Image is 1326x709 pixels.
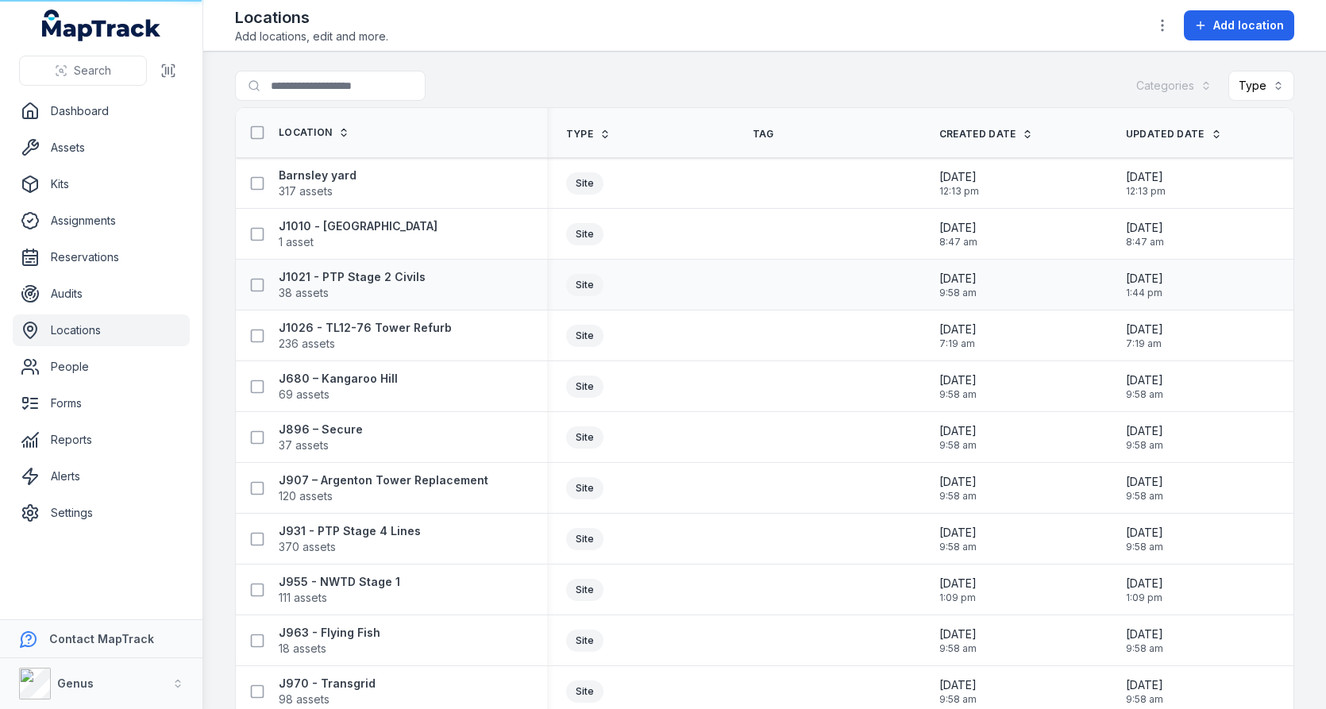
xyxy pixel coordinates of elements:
a: Audits [13,278,190,310]
span: [DATE] [939,626,977,642]
time: 01/04/2025, 9:58:26 am [1126,474,1163,503]
span: Location [279,126,332,139]
div: Site [566,223,603,245]
span: [DATE] [1126,322,1163,337]
span: 9:58 am [1126,541,1163,553]
strong: J1021 - PTP Stage 2 Civils [279,269,426,285]
strong: J931 - PTP Stage 4 Lines [279,523,421,539]
time: 01/04/2025, 9:58:26 am [939,423,977,452]
span: 37 assets [279,437,329,453]
span: [DATE] [1126,423,1163,439]
a: Reservations [13,241,190,273]
span: 236 assets [279,336,335,352]
span: 9:58 am [1126,693,1163,706]
span: [DATE] [939,423,977,439]
time: 01/04/2025, 9:58:26 am [939,677,977,706]
span: 9:58 am [939,490,977,503]
span: [DATE] [1126,626,1163,642]
div: Site [566,528,603,550]
a: J970 - Transgrid98 assets [279,676,376,707]
span: Tag [753,128,774,141]
span: [DATE] [939,576,977,591]
div: Site [566,274,603,296]
span: Search [74,63,111,79]
a: Assignments [13,205,190,237]
span: 98 assets [279,692,330,707]
span: 12:13 pm [1126,185,1166,198]
a: J680 – Kangaroo Hill69 assets [279,371,398,403]
a: Barnsley yard317 assets [279,168,357,199]
span: [DATE] [1126,169,1166,185]
strong: J896 – Secure [279,422,363,437]
strong: J1026 - TL12-76 Tower Refurb [279,320,452,336]
a: Created Date [939,128,1034,141]
span: 18 assets [279,641,326,657]
strong: J955 - NWTD Stage 1 [279,574,400,590]
a: J1010 - [GEOGRAPHIC_DATA]1 asset [279,218,438,250]
span: [DATE] [1126,677,1163,693]
span: 120 assets [279,488,333,504]
span: 8:47 am [939,236,977,249]
span: [DATE] [1126,474,1163,490]
a: People [13,351,190,383]
a: Location [279,126,349,139]
time: 26/07/2025, 8:47:02 am [939,220,977,249]
span: 8:47 am [1126,236,1164,249]
time: 10/08/2025, 1:09:52 pm [1126,576,1163,604]
div: Site [566,172,603,195]
a: Dashboard [13,95,190,127]
button: Search [19,56,147,86]
button: Add location [1184,10,1294,40]
span: 1:44 pm [1126,287,1163,299]
a: Kits [13,168,190,200]
time: 26/07/2025, 8:47:02 am [1126,220,1164,249]
strong: J907 – Argenton Tower Replacement [279,472,488,488]
time: 01/04/2025, 9:58:26 am [939,525,977,553]
span: 38 assets [279,285,329,301]
a: J931 - PTP Stage 4 Lines370 assets [279,523,421,555]
time: 01/04/2025, 9:58:26 am [1126,626,1163,655]
div: Site [566,579,603,601]
a: J955 - NWTD Stage 1111 assets [279,574,400,606]
a: Settings [13,497,190,529]
span: [DATE] [1126,220,1164,236]
span: [DATE] [939,169,979,185]
span: [DATE] [939,220,977,236]
div: Site [566,376,603,398]
strong: Genus [57,676,94,690]
a: J963 - Flying Fish18 assets [279,625,380,657]
h2: Locations [235,6,388,29]
span: [DATE] [1126,372,1163,388]
a: J907 – Argenton Tower Replacement120 assets [279,472,488,504]
a: J1026 - TL12-76 Tower Refurb236 assets [279,320,452,352]
div: Site [566,426,603,449]
span: 9:58 am [1126,388,1163,401]
span: 12:13 pm [939,185,979,198]
a: J1021 - PTP Stage 2 Civils38 assets [279,269,426,301]
span: 9:58 am [1126,490,1163,503]
a: Assets [13,132,190,164]
div: Site [566,680,603,703]
time: 01/04/2025, 9:58:26 am [1126,372,1163,401]
a: Alerts [13,460,190,492]
time: 01/04/2025, 9:58:26 am [1126,677,1163,706]
span: Updated Date [1126,128,1205,141]
time: 01/04/2025, 9:58:26 am [939,271,977,299]
span: [DATE] [939,322,977,337]
span: 9:58 am [939,439,977,452]
time: 01/04/2025, 9:58:26 am [939,474,977,503]
a: Type [566,128,611,141]
a: Reports [13,424,190,456]
span: [DATE] [939,525,977,541]
a: Forms [13,387,190,419]
a: Locations [13,314,190,346]
span: 9:58 am [1126,642,1163,655]
span: [DATE] [939,677,977,693]
span: 69 assets [279,387,330,403]
strong: J963 - Flying Fish [279,625,380,641]
span: 370 assets [279,539,336,555]
span: [DATE] [939,271,977,287]
strong: J1010 - [GEOGRAPHIC_DATA] [279,218,438,234]
span: 9:58 am [939,541,977,553]
span: [DATE] [939,372,977,388]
